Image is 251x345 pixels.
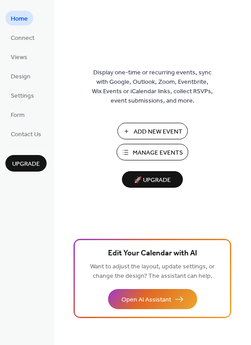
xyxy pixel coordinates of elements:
[122,171,183,188] button: 🚀 Upgrade
[5,126,47,141] a: Contact Us
[121,295,171,305] span: Open AI Assistant
[90,261,215,282] span: Want to adjust the layout, update settings, or change the design? The assistant can help.
[5,49,33,64] a: Views
[11,130,41,139] span: Contact Us
[11,91,34,101] span: Settings
[5,30,40,45] a: Connect
[133,148,183,158] span: Manage Events
[117,144,188,160] button: Manage Events
[108,289,197,309] button: Open AI Assistant
[11,34,35,43] span: Connect
[134,127,182,137] span: Add New Event
[5,69,36,83] a: Design
[5,107,30,122] a: Form
[11,111,25,120] span: Form
[12,160,40,169] span: Upgrade
[5,155,47,172] button: Upgrade
[108,247,197,260] span: Edit Your Calendar with AI
[11,14,28,24] span: Home
[11,72,30,82] span: Design
[11,53,27,62] span: Views
[127,174,177,186] span: 🚀 Upgrade
[5,11,33,26] a: Home
[5,88,39,103] a: Settings
[92,68,213,106] span: Display one-time or recurring events, sync with Google, Outlook, Zoom, Eventbrite, Wix Events or ...
[117,123,188,139] button: Add New Event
